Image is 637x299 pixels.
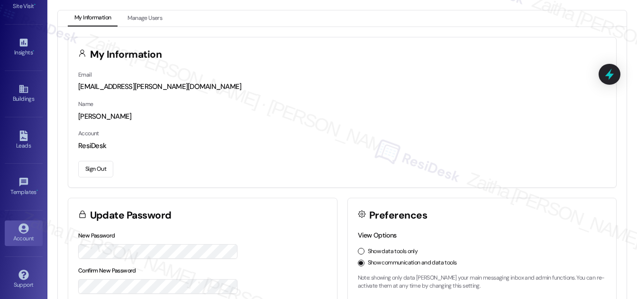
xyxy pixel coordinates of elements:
[5,174,43,200] a: Templates •
[358,274,607,290] p: Note: showing only data [PERSON_NAME] your main messaging inbox and admin functions. You can re-a...
[90,211,172,220] h3: Update Password
[121,10,169,26] button: Manage Users
[78,161,113,177] button: Sign Out
[90,50,162,60] h3: My Information
[78,71,91,79] label: Email
[5,220,43,246] a: Account
[78,267,136,274] label: Confirm New Password
[5,35,43,60] a: Insights •
[368,247,418,256] label: Show data tools only
[368,259,457,267] label: Show communication and data tools
[78,82,606,92] div: [EMAIL_ADDRESS][PERSON_NAME][DOMAIN_NAME]
[5,267,43,292] a: Support
[358,231,397,239] label: View Options
[78,141,606,151] div: ResiDesk
[78,232,115,239] label: New Password
[78,100,93,108] label: Name
[78,112,606,122] div: [PERSON_NAME]
[5,128,43,153] a: Leads
[68,10,118,26] button: My Information
[34,1,36,8] span: •
[36,187,38,194] span: •
[33,48,34,54] span: •
[369,211,427,220] h3: Preferences
[78,130,99,137] label: Account
[5,81,43,106] a: Buildings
